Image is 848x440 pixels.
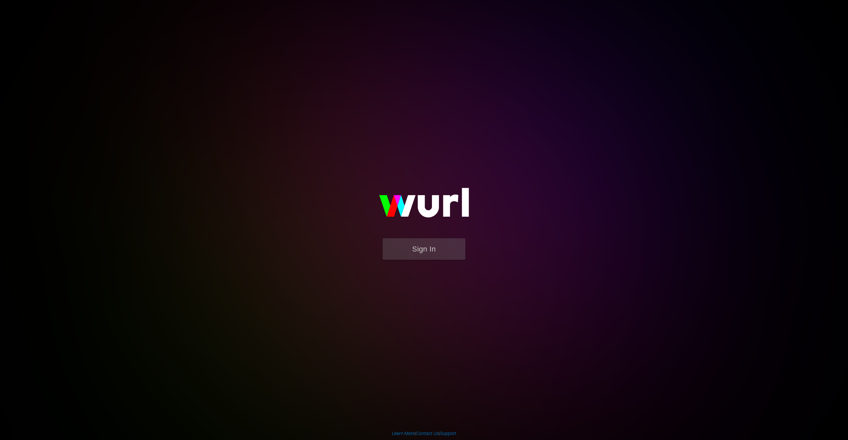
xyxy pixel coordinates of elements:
div: | | [392,430,456,437]
a: Support [440,431,456,436]
a: Learn More [392,431,415,436]
button: Sign In [383,238,465,260]
img: wurl-logo-on-black-223613ac3d8ba8fe6dc639794a292ebdb59501304c7dfd60c99c58986ef67473.svg [358,174,490,238]
a: Contact Us [416,431,439,436]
